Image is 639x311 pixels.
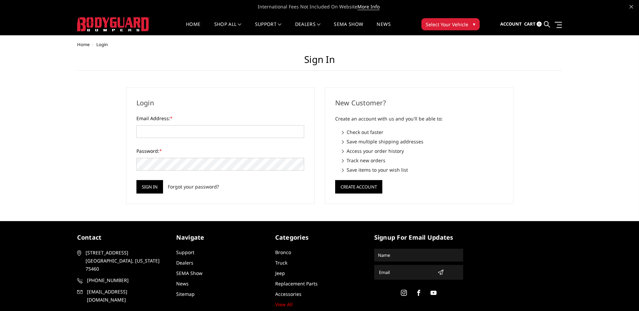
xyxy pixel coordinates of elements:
a: Create Account [335,183,382,189]
p: Create an account with us and you'll be able to: [335,115,503,123]
span: Account [500,21,522,27]
label: Password: [136,147,304,154]
h1: Sign in [77,54,562,71]
span: [STREET_ADDRESS] [GEOGRAPHIC_DATA], [US_STATE] 75460 [86,249,164,273]
a: SEMA Show [176,270,202,276]
a: [EMAIL_ADDRESS][DOMAIN_NAME] [77,288,166,304]
h5: signup for email updates [374,233,463,242]
li: Track new orders [342,157,503,164]
a: Jeep [275,270,285,276]
a: Dealers [176,260,193,266]
a: Truck [275,260,287,266]
a: Support [255,22,282,35]
li: Check out faster [342,129,503,136]
li: Access your order history [342,147,503,154]
a: News [176,280,189,287]
span: 0 [537,22,542,27]
a: Home [77,41,90,47]
input: Name [375,250,462,261]
button: Select Your Vehicle [421,18,480,30]
a: Accessories [275,291,301,297]
h5: Categories [275,233,364,242]
span: Login [96,41,108,47]
a: [PHONE_NUMBER] [77,276,166,284]
li: Save items to your wish list [342,166,503,173]
h5: contact [77,233,166,242]
span: [PHONE_NUMBER] [87,276,165,284]
h5: Navigate [176,233,265,242]
a: Sitemap [176,291,195,297]
li: Save multiple shipping addresses [342,138,503,145]
button: Create Account [335,180,382,194]
span: [EMAIL_ADDRESS][DOMAIN_NAME] [87,288,165,304]
a: View All [275,301,293,308]
a: Cart 0 [524,15,542,33]
a: Support [176,249,194,255]
span: ▾ [473,21,475,28]
span: Cart [524,21,536,27]
a: Account [500,15,522,33]
a: shop all [214,22,242,35]
a: Replacement Parts [275,280,318,287]
input: Sign in [136,180,163,194]
a: Forgot your password? [168,183,219,190]
a: News [377,22,390,35]
h2: New Customer? [335,98,503,108]
input: Email [376,267,435,278]
h2: Login [136,98,304,108]
a: Dealers [295,22,321,35]
label: Email Address: [136,115,304,122]
a: More Info [357,3,380,10]
a: Bronco [275,249,291,255]
a: SEMA Show [334,22,363,35]
a: Home [186,22,200,35]
img: BODYGUARD BUMPERS [77,17,150,31]
span: Select Your Vehicle [426,21,468,28]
